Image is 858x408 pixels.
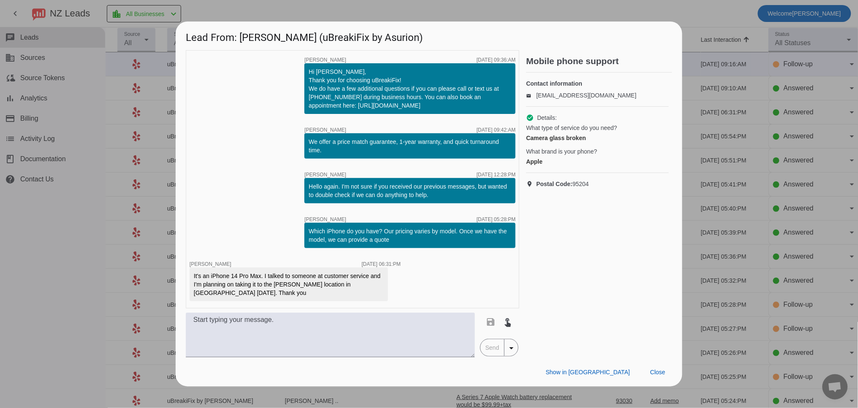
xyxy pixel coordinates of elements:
strong: Postal Code: [536,181,573,187]
div: Camera glass broken [526,134,669,142]
div: Hi [PERSON_NAME], Thank you for choosing uBreakiFix! We do have a few additional questions if you... [309,68,511,110]
span: Show in [GEOGRAPHIC_DATA] [546,369,630,376]
div: [DATE] 09:42:AM [477,127,516,132]
mat-icon: email [526,93,536,97]
button: Close [643,365,672,380]
div: [DATE] 05:28:PM [477,217,516,222]
mat-icon: arrow_drop_down [506,343,516,353]
div: Which iPhone do you have? Our pricing varies by model. Once we have the model, we can provide a q... [309,227,511,244]
mat-icon: touch_app [503,317,513,327]
span: [PERSON_NAME] [190,261,231,267]
div: Hello again. I'm not sure if you received our previous messages, but wanted to double check if we... [309,182,511,199]
span: [PERSON_NAME] [304,217,346,222]
h2: Mobile phone support [526,57,672,65]
span: Details: [537,113,557,122]
span: What brand is your phone? [526,147,597,156]
a: [EMAIL_ADDRESS][DOMAIN_NAME] [536,92,636,99]
span: Close [650,369,665,376]
div: [DATE] 09:36:AM [477,57,516,62]
h4: Contact information [526,79,669,88]
div: [DATE] 12:28:PM [477,172,516,177]
span: 95204 [536,180,589,188]
mat-icon: location_on [526,181,536,187]
h1: Lead From: [PERSON_NAME] (uBreakiFix by Asurion) [176,22,682,50]
div: Apple [526,157,669,166]
div: [DATE] 06:31:PM [362,262,401,267]
div: It's an iPhone 14 Pro Max. I talked to someone at customer service and I'm planning on taking it ... [194,272,384,297]
span: [PERSON_NAME] [304,172,346,177]
mat-icon: check_circle [526,114,534,122]
span: What type of service do you need? [526,124,617,132]
span: [PERSON_NAME] [304,57,346,62]
div: We offer a price match guarantee, 1-year warranty, and quick turnaround time.​ [309,138,511,154]
span: [PERSON_NAME] [304,127,346,132]
button: Show in [GEOGRAPHIC_DATA] [539,365,637,380]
